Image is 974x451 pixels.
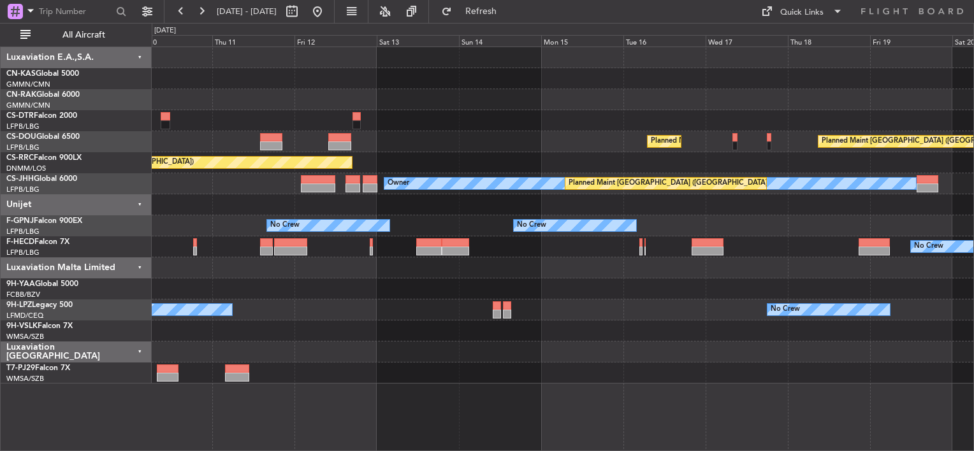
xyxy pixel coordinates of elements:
[541,35,623,47] div: Mon 15
[706,35,788,47] div: Wed 17
[154,25,176,36] div: [DATE]
[6,364,35,372] span: T7-PJ29
[6,91,36,99] span: CN-RAK
[6,332,44,341] a: WMSA/SZB
[6,70,36,78] span: CN-KAS
[569,174,769,193] div: Planned Maint [GEOGRAPHIC_DATA] ([GEOGRAPHIC_DATA])
[270,216,300,235] div: No Crew
[6,217,82,225] a: F-GPNJFalcon 900EX
[388,174,409,193] div: Owner
[6,154,82,162] a: CS-RRCFalcon 900LX
[6,364,70,372] a: T7-PJ29Falcon 7X
[6,280,78,288] a: 9H-YAAGlobal 5000
[6,322,73,330] a: 9H-VSLKFalcon 7X
[217,6,277,17] span: [DATE] - [DATE]
[6,164,46,173] a: DNMM/LOS
[6,133,80,141] a: CS-DOUGlobal 6500
[6,154,34,162] span: CS-RRC
[6,175,77,183] a: CS-JHHGlobal 6000
[6,227,40,236] a: LFPB/LBG
[6,301,32,309] span: 9H-LPZ
[914,237,943,256] div: No Crew
[6,280,35,288] span: 9H-YAA
[6,101,50,110] a: GMMN/CMN
[6,185,40,194] a: LFPB/LBG
[6,133,36,141] span: CS-DOU
[130,35,212,47] div: Wed 10
[6,290,40,299] a: FCBB/BZV
[14,25,138,45] button: All Aircraft
[6,238,34,246] span: F-HECD
[6,143,40,152] a: LFPB/LBG
[780,6,824,19] div: Quick Links
[6,374,44,383] a: WMSA/SZB
[623,35,706,47] div: Tue 16
[33,31,134,39] span: All Aircraft
[212,35,294,47] div: Thu 11
[517,216,546,235] div: No Crew
[755,1,849,22] button: Quick Links
[6,175,34,183] span: CS-JHH
[6,112,34,120] span: CS-DTR
[377,35,459,47] div: Sat 13
[6,122,40,131] a: LFPB/LBG
[6,311,43,320] a: LFMD/CEQ
[6,238,69,246] a: F-HECDFalcon 7X
[6,322,38,330] span: 9H-VSLK
[771,300,800,319] div: No Crew
[39,2,112,21] input: Trip Number
[6,217,34,225] span: F-GPNJ
[6,70,79,78] a: CN-KASGlobal 5000
[459,35,541,47] div: Sun 14
[6,80,50,89] a: GMMN/CMN
[6,301,73,309] a: 9H-LPZLegacy 500
[6,248,40,257] a: LFPB/LBG
[6,112,77,120] a: CS-DTRFalcon 2000
[870,35,952,47] div: Fri 19
[6,91,80,99] a: CN-RAKGlobal 6000
[454,7,508,16] span: Refresh
[294,35,377,47] div: Fri 12
[788,35,870,47] div: Thu 18
[435,1,512,22] button: Refresh
[651,132,852,151] div: Planned Maint [GEOGRAPHIC_DATA] ([GEOGRAPHIC_DATA])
